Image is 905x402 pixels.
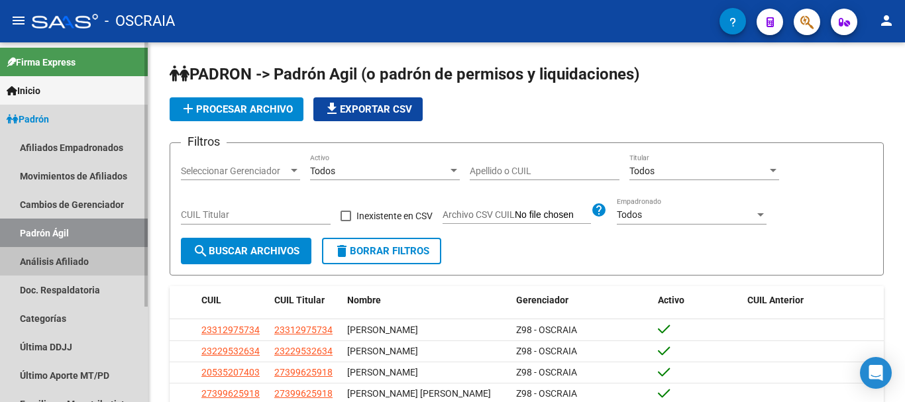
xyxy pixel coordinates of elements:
[180,101,196,117] mat-icon: add
[515,209,591,221] input: Archivo CSV CUIL
[170,97,303,121] button: Procesar archivo
[347,346,418,356] span: [PERSON_NAME]
[347,295,381,305] span: Nombre
[747,295,804,305] span: CUIL Anterior
[347,367,418,377] span: [PERSON_NAME]
[274,388,333,399] span: 27399625918
[196,286,269,315] datatable-header-cell: CUIL
[105,7,175,36] span: - OSCRAIA
[193,245,299,257] span: Buscar Archivos
[334,245,429,257] span: Borrar Filtros
[878,13,894,28] mat-icon: person
[269,286,342,315] datatable-header-cell: CUIL Titular
[516,346,577,356] span: Z98 - OSCRAIA
[342,286,511,315] datatable-header-cell: Nombre
[274,325,333,335] span: 23312975734
[443,209,515,220] span: Archivo CSV CUIL
[617,209,642,220] span: Todos
[7,83,40,98] span: Inicio
[356,208,433,224] span: Inexistente en CSV
[347,325,418,335] span: [PERSON_NAME]
[180,103,293,115] span: Procesar archivo
[516,388,577,399] span: Z98 - OSCRAIA
[7,112,49,126] span: Padrón
[653,286,742,315] datatable-header-cell: Activo
[310,166,335,176] span: Todos
[181,132,227,151] h3: Filtros
[516,295,568,305] span: Gerenciador
[324,101,340,117] mat-icon: file_download
[201,325,260,335] span: 23312975734
[11,13,27,28] mat-icon: menu
[511,286,653,315] datatable-header-cell: Gerenciador
[591,202,607,218] mat-icon: help
[181,238,311,264] button: Buscar Archivos
[274,295,325,305] span: CUIL Titular
[201,346,260,356] span: 23229532634
[274,346,333,356] span: 23229532634
[742,286,884,315] datatable-header-cell: CUIL Anterior
[324,103,412,115] span: Exportar CSV
[201,388,260,399] span: 27399625918
[658,295,684,305] span: Activo
[201,295,221,305] span: CUIL
[334,243,350,259] mat-icon: delete
[516,367,577,377] span: Z98 - OSCRAIA
[313,97,423,121] button: Exportar CSV
[860,357,892,389] div: Open Intercom Messenger
[274,367,333,377] span: 27399625918
[201,367,260,377] span: 20535207403
[322,238,441,264] button: Borrar Filtros
[181,166,288,177] span: Seleccionar Gerenciador
[7,55,76,70] span: Firma Express
[516,325,577,335] span: Z98 - OSCRAIA
[170,65,639,83] span: PADRON -> Padrón Agil (o padrón de permisos y liquidaciones)
[347,388,491,399] span: [PERSON_NAME] [PERSON_NAME]
[193,243,209,259] mat-icon: search
[629,166,655,176] span: Todos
